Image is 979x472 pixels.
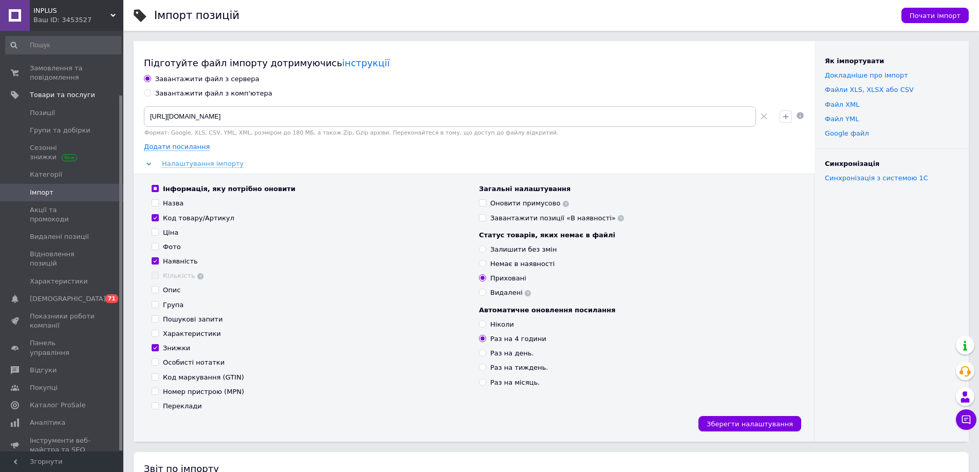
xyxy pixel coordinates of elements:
[163,387,244,397] div: Номер пристрою (MPN)
[163,214,234,223] div: Код товару/Артикул
[30,418,65,427] span: Аналітика
[825,115,859,123] a: Файл YML
[490,320,514,329] div: Ніколи
[30,366,57,375] span: Відгуки
[490,245,557,254] div: Залишити без змін
[163,329,221,338] div: Характеристики
[144,106,756,127] input: Вкажіть посилання
[30,170,62,179] span: Категорії
[30,277,88,286] span: Характеристики
[33,6,110,15] span: INPLUS
[155,89,272,98] div: Завантажити файл з комп'ютера
[163,373,244,382] div: Код маркування (GTIN)
[479,306,796,315] div: Автоматичне оновлення посилання
[707,420,793,428] span: Зберегти налаштування
[825,159,958,168] div: Синхронізація
[825,101,859,108] a: Файл XML
[30,250,95,268] span: Відновлення позицій
[490,363,548,372] div: Раз на тиждень.
[825,56,958,66] div: Як імпортувати
[490,378,540,387] div: Раз на місяць.
[490,288,531,297] div: Видалені
[825,86,914,93] a: Файли ХLS, XLSX або CSV
[163,286,180,295] div: Опис
[30,205,95,224] span: Акції та промокоди
[30,90,95,100] span: Товари та послуги
[910,12,960,20] span: Почати імпорт
[163,199,183,208] div: Назва
[30,108,55,118] span: Позиції
[490,349,534,358] div: Раз на день.
[490,274,526,283] div: Приховані
[30,188,53,197] span: Імпорт
[825,174,928,182] a: Синхронізація з системою 1С
[698,416,801,431] button: Зберегти налаштування
[105,294,118,303] span: 71
[5,36,121,54] input: Пошук
[155,74,260,84] div: Завантажити файл з сервера
[30,64,95,82] span: Замовлення та повідомлення
[30,383,58,392] span: Покупці
[490,334,546,344] div: Раз на 4 години
[956,409,976,430] button: Чат з покупцем
[163,402,202,411] div: Переклади
[163,271,204,280] div: Кількість
[163,344,190,353] div: Знижки
[163,228,178,237] div: Ціна
[30,294,106,304] span: [DEMOGRAPHIC_DATA]
[825,71,908,79] a: Докладніше про імпорт
[342,58,390,68] a: інструкції
[30,232,89,241] span: Видалені позиції
[479,231,796,240] div: Статус товарів, яких немає в файлі
[163,358,225,367] div: Особисті нотатки
[162,160,244,168] span: Налаштування імпорту
[30,126,90,135] span: Групи та добірки
[825,129,869,137] a: Google файл
[30,143,95,162] span: Сезонні знижки
[490,214,624,223] div: Завантажити позиції «В наявності»
[144,129,771,136] div: Формат: Google, XLS, CSV, YML, XML, розміром до 180 МБ, а також Zip, Gzip архіви. Переконайтеся в...
[30,312,95,330] span: Показники роботи компанії
[163,184,295,194] div: Інформація, яку потрібно оновити
[30,436,95,455] span: Інструменти веб-майстра та SEO
[490,259,555,269] div: Немає в наявності
[30,401,85,410] span: Каталог ProSale
[154,9,239,22] h1: Імпорт позицій
[144,56,804,69] div: Підготуйте файл імпорту дотримуючись
[490,199,569,208] div: Оновити примусово
[163,300,183,310] div: Група
[479,184,796,194] div: Загальні налаштування
[144,143,210,151] span: Додати посилання
[33,15,123,25] div: Ваш ID: 3453527
[163,315,223,324] div: Пошукові запити
[30,338,95,357] span: Панель управління
[163,242,181,252] div: Фото
[901,8,969,23] button: Почати імпорт
[163,257,198,266] div: Наявність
